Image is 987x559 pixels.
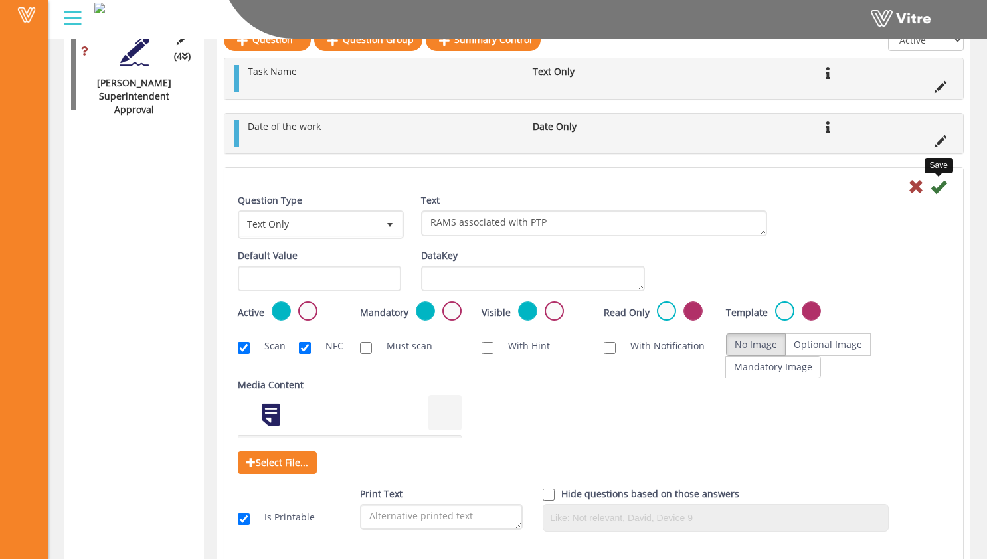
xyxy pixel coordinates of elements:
[224,29,311,51] a: Question
[421,249,458,262] label: DataKey
[251,511,315,524] label: Is Printable
[378,212,402,236] span: select
[312,339,340,353] label: NFC
[482,342,493,354] input: With Hint
[495,339,550,353] label: With Hint
[251,339,279,353] label: Scan
[426,29,541,51] a: Summary Control
[604,306,650,319] label: Read Only
[238,342,250,354] input: Scan
[561,487,739,501] label: Hide questions based on those answers
[238,249,298,262] label: Default Value
[421,194,440,207] label: Text
[543,489,555,501] input: Hide question based on answer
[174,50,191,63] span: (4 )
[604,342,616,354] input: With Notification
[238,513,250,525] input: Is Printable
[925,158,953,173] div: Save
[547,508,885,528] input: Like: Not relevant, David, Device 9
[360,306,408,319] label: Mandatory
[71,76,187,116] div: [PERSON_NAME] Superintendent Approval
[526,120,633,133] li: Date Only
[238,194,302,207] label: Question Type
[726,306,768,319] label: Template
[238,451,317,474] span: Select File...
[785,333,871,356] label: Optional Image
[94,3,105,13] img: 145bab0d-ac9d-4db8-abe7-48df42b8fa0a.png
[726,333,786,356] label: No Image
[248,120,321,133] span: Date of the work
[526,65,633,78] li: Text Only
[299,342,311,354] input: NFC
[314,29,422,51] a: Question Group
[360,342,372,354] input: Must scan
[373,339,432,353] label: Must scan
[238,306,264,319] label: Active
[725,356,821,378] label: Mandatory Image
[617,339,705,353] label: With Notification
[240,212,378,236] span: Text Only
[482,306,511,319] label: Visible
[421,210,767,236] textarea: RAMS associated with PTP
[248,65,297,78] span: Task Name
[360,487,403,501] label: Print Text
[238,378,304,392] label: Media Content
